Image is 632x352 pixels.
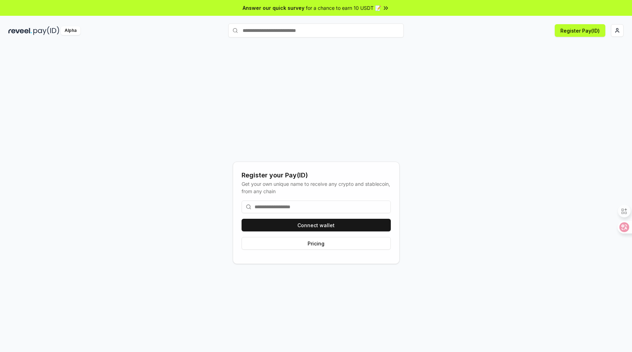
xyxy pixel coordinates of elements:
[33,26,59,35] img: pay_id
[243,4,304,12] span: Answer our quick survey
[242,237,391,250] button: Pricing
[555,24,605,37] button: Register Pay(ID)
[242,180,391,195] div: Get your own unique name to receive any crypto and stablecoin, from any chain
[8,26,32,35] img: reveel_dark
[242,219,391,231] button: Connect wallet
[242,170,391,180] div: Register your Pay(ID)
[306,4,381,12] span: for a chance to earn 10 USDT 📝
[61,26,80,35] div: Alpha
